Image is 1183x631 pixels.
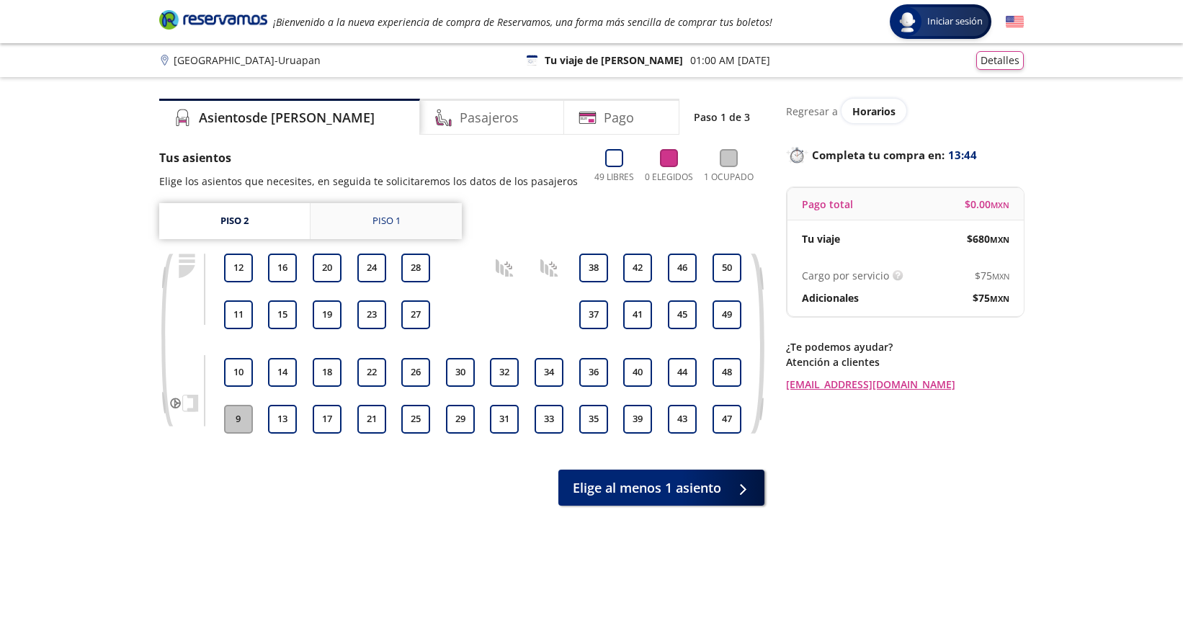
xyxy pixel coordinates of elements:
[401,358,430,387] button: 26
[357,254,386,282] button: 24
[694,109,750,125] p: Paso 1 de 3
[159,9,267,30] i: Brand Logo
[535,405,563,434] button: 33
[623,358,652,387] button: 40
[159,149,578,166] p: Tus asientos
[623,254,652,282] button: 42
[224,358,253,387] button: 10
[199,108,375,127] h4: Asientos de [PERSON_NAME]
[1006,13,1024,31] button: English
[545,53,683,68] p: Tu viaje de [PERSON_NAME]
[268,300,297,329] button: 15
[786,377,1024,392] a: [EMAIL_ADDRESS][DOMAIN_NAME]
[159,9,267,35] a: Brand Logo
[594,171,634,184] p: 49 Libres
[273,15,772,29] em: ¡Bienvenido a la nueva experiencia de compra de Reservamos, una forma más sencilla de comprar tus...
[313,254,341,282] button: 20
[159,174,578,189] p: Elige los asientos que necesites, en seguida te solicitaremos los datos de los pasajeros
[623,300,652,329] button: 41
[802,290,859,305] p: Adicionales
[268,405,297,434] button: 13
[446,405,475,434] button: 29
[948,147,977,164] span: 13:44
[668,254,697,282] button: 46
[668,300,697,329] button: 45
[990,293,1009,304] small: MXN
[992,271,1009,282] small: MXN
[690,53,770,68] p: 01:00 AM [DATE]
[786,104,838,119] p: Regresar a
[357,358,386,387] button: 22
[311,203,462,239] a: Piso 1
[802,268,889,283] p: Cargo por servicio
[159,203,310,239] a: Piso 2
[973,290,1009,305] span: $ 75
[401,405,430,434] button: 25
[313,405,341,434] button: 17
[268,358,297,387] button: 14
[668,405,697,434] button: 43
[713,254,741,282] button: 50
[802,231,840,246] p: Tu viaje
[446,358,475,387] button: 30
[460,108,519,127] h4: Pasajeros
[401,300,430,329] button: 27
[990,234,1009,245] small: MXN
[976,51,1024,70] button: Detalles
[579,405,608,434] button: 35
[786,145,1024,165] p: Completa tu compra en :
[713,405,741,434] button: 47
[224,300,253,329] button: 11
[490,358,519,387] button: 32
[573,478,721,498] span: Elige al menos 1 asiento
[224,254,253,282] button: 12
[967,231,1009,246] span: $ 680
[224,405,253,434] button: 9
[991,200,1009,210] small: MXN
[713,300,741,329] button: 49
[623,405,652,434] button: 39
[965,197,1009,212] span: $ 0.00
[852,104,896,118] span: Horarios
[313,300,341,329] button: 19
[704,171,754,184] p: 1 Ocupado
[786,99,1024,123] div: Regresar a ver horarios
[975,268,1009,283] span: $ 75
[802,197,853,212] p: Pago total
[713,358,741,387] button: 48
[786,339,1024,354] p: ¿Te podemos ayudar?
[579,358,608,387] button: 36
[313,358,341,387] button: 18
[579,300,608,329] button: 37
[668,358,697,387] button: 44
[786,354,1024,370] p: Atención a clientes
[558,470,764,506] button: Elige al menos 1 asiento
[579,254,608,282] button: 38
[357,300,386,329] button: 23
[921,14,988,29] span: Iniciar sesión
[401,254,430,282] button: 28
[372,214,401,228] div: Piso 1
[268,254,297,282] button: 16
[645,171,693,184] p: 0 Elegidos
[357,405,386,434] button: 21
[490,405,519,434] button: 31
[535,358,563,387] button: 34
[174,53,321,68] p: [GEOGRAPHIC_DATA] - Uruapan
[604,108,634,127] h4: Pago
